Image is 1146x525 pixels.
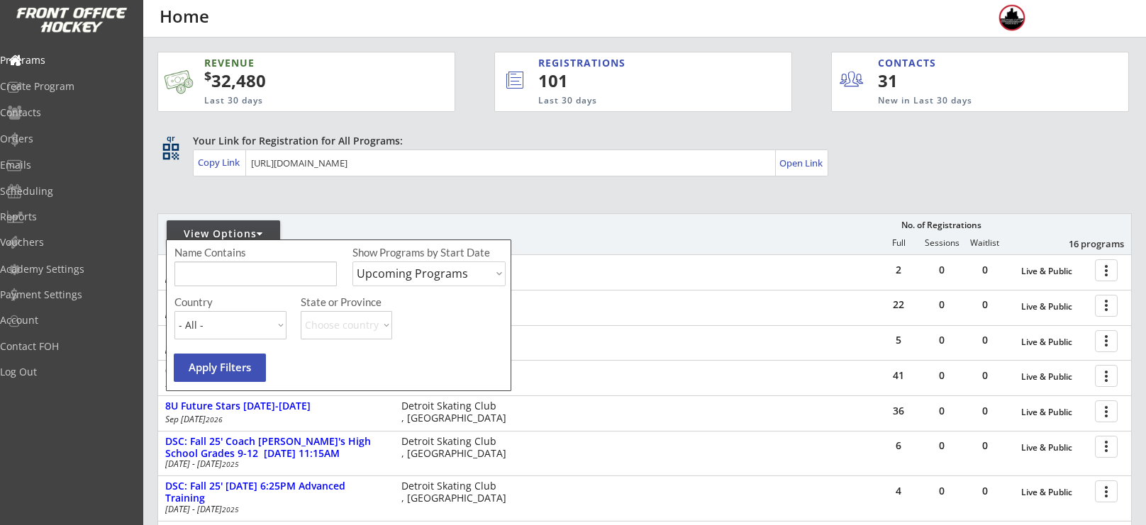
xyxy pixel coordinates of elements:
[222,459,239,469] em: 2025
[162,134,179,143] div: qr
[877,265,920,275] div: 2
[877,486,920,496] div: 4
[1021,487,1088,497] div: Live & Public
[352,247,504,258] div: Show Programs by Start Date
[401,436,513,460] div: Detroit Skating Club , [GEOGRAPHIC_DATA]
[174,354,266,382] button: Apply Filters
[206,414,223,424] em: 2026
[401,400,513,424] div: Detroit Skating Club , [GEOGRAPHIC_DATA]
[222,504,239,514] em: 2025
[779,153,824,173] a: Open Link
[878,69,965,93] div: 31
[877,441,920,451] div: 6
[165,380,382,388] div: Sep [DATE]
[1021,407,1088,417] div: Live & Public
[877,371,920,380] div: 41
[920,486,963,496] div: 0
[165,460,382,468] div: [DATE] - [DATE]
[877,335,920,345] div: 5
[964,335,1006,345] div: 0
[1021,443,1088,453] div: Live & Public
[1095,330,1118,352] button: more_vert
[964,406,1006,416] div: 0
[920,238,963,248] div: Sessions
[401,480,513,504] div: Detroit Skating Club , [GEOGRAPHIC_DATA]
[964,300,1006,310] div: 0
[165,505,382,514] div: [DATE] - [DATE]
[538,69,744,93] div: 101
[165,480,386,504] div: DSC: Fall 25' [DATE] 6:25PM Advanced Training
[877,238,920,248] div: Full
[1095,400,1118,422] button: more_vert
[204,56,386,70] div: REVENUE
[198,156,243,169] div: Copy Link
[174,247,286,258] div: Name Contains
[165,415,382,424] div: Sep [DATE]
[204,69,410,93] div: 32,480
[920,300,963,310] div: 0
[897,220,985,230] div: No. of Registrations
[1095,480,1118,502] button: more_vert
[877,406,920,416] div: 36
[1021,372,1088,382] div: Live & Public
[165,330,386,342] div: DSC: Fall 25' [DATE] 5:10PM
[165,295,386,307] div: DSC: Fall 25' [DATE] 5:10PM
[165,400,386,412] div: 8U Future Stars [DATE]-[DATE]
[920,441,963,451] div: 0
[920,335,963,345] div: 0
[920,406,963,416] div: 0
[193,134,1088,148] div: Your Link for Registration for All Programs:
[964,486,1006,496] div: 0
[165,365,386,377] div: 6U Future Stars [DATE]-[DATE]
[1021,266,1088,276] div: Live & Public
[301,297,504,307] div: State or Province
[1050,237,1124,250] div: 16 programs
[963,238,1006,248] div: Waitlist
[964,265,1006,275] div: 0
[204,67,211,84] sup: $
[204,95,386,107] div: Last 30 days
[174,297,286,307] div: Country
[964,371,1006,380] div: 0
[920,265,963,275] div: 0
[165,345,382,354] div: [DATE] - [DATE]
[964,441,1006,451] div: 0
[538,56,726,70] div: REGISTRATIONS
[165,436,386,460] div: DSC: Fall 25' Coach [PERSON_NAME]'s High School Grades 9-12 [DATE] 11:15AM
[165,259,386,271] div: Fall 2025 Walk-On Opportunities
[165,310,382,318] div: [DATE] - [DATE]
[877,300,920,310] div: 22
[878,56,942,70] div: CONTACTS
[878,95,1062,107] div: New in Last 30 days
[1095,295,1118,317] button: more_vert
[1095,259,1118,281] button: more_vert
[779,157,824,169] div: Open Link
[160,141,182,162] button: qr_code
[1095,436,1118,458] button: more_vert
[167,227,280,241] div: View Options
[538,95,733,107] div: Last 30 days
[1021,302,1088,312] div: Live & Public
[165,274,382,283] div: [DATE] - [DATE]
[1021,337,1088,347] div: Live & Public
[920,371,963,380] div: 0
[1095,365,1118,387] button: more_vert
